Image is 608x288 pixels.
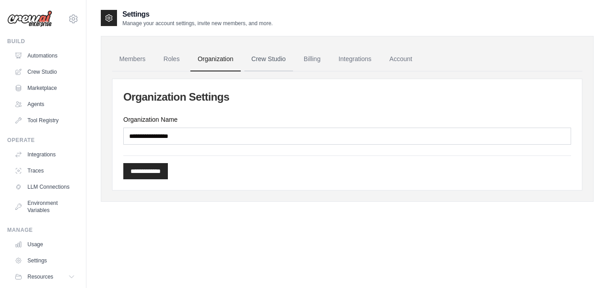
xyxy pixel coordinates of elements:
[331,47,378,71] a: Integrations
[382,47,419,71] a: Account
[27,273,53,280] span: Resources
[11,81,79,95] a: Marketplace
[7,137,79,144] div: Operate
[123,115,571,124] label: Organization Name
[7,226,79,234] div: Manage
[11,147,79,162] a: Integrations
[11,97,79,111] a: Agents
[297,47,328,71] a: Billing
[11,164,79,178] a: Traces
[244,47,293,71] a: Crew Studio
[11,253,79,268] a: Settings
[190,47,240,71] a: Organization
[11,196,79,217] a: Environment Variables
[7,38,79,45] div: Build
[11,237,79,252] a: Usage
[11,65,79,79] a: Crew Studio
[11,113,79,128] a: Tool Registry
[11,49,79,63] a: Automations
[156,47,187,71] a: Roles
[122,9,273,20] h2: Settings
[11,180,79,194] a: LLM Connections
[112,47,153,71] a: Members
[7,10,52,27] img: Logo
[11,270,79,284] button: Resources
[122,20,273,27] p: Manage your account settings, invite new members, and more.
[123,90,571,104] h2: Organization Settings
